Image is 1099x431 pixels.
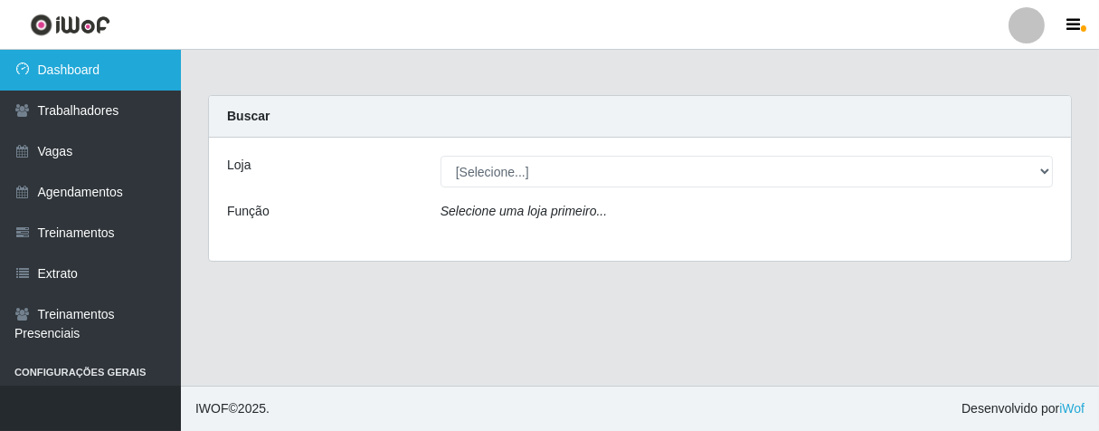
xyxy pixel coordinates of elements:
span: © 2025 . [195,399,270,418]
label: Função [227,202,270,221]
strong: Buscar [227,109,270,123]
span: Desenvolvido por [962,399,1085,418]
img: CoreUI Logo [30,14,110,36]
i: Selecione uma loja primeiro... [441,204,607,218]
span: IWOF [195,401,229,416]
label: Loja [227,156,251,175]
a: iWof [1059,401,1085,416]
